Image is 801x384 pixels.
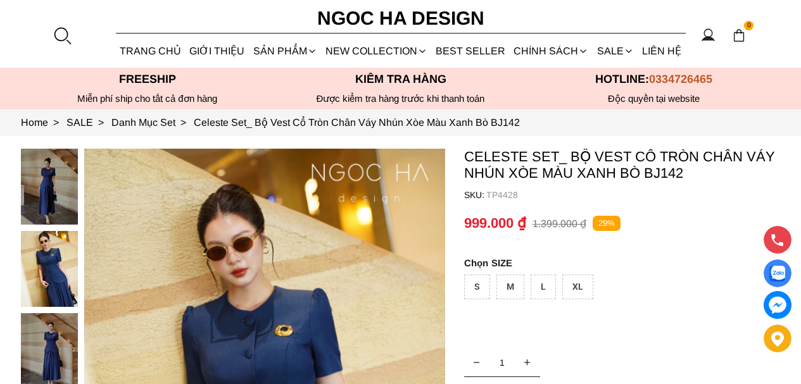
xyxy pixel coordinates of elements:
[464,350,540,375] input: Quantity input
[66,117,111,128] a: Link to SALE
[533,218,586,230] p: 1.399.000 ₫
[111,117,194,128] a: Link to Danh Mục Set
[464,257,781,268] p: SIZE
[21,231,78,307] img: Celeste Set_ Bộ Vest Cổ Tròn Chân Váy Nhún Xòe Màu Xanh Bò BJ142_mini_1
[194,117,520,128] a: Link to Celeste Set_ Bộ Vest Cổ Tròn Chân Váy Nhún Xòe Màu Xanh Bò BJ142
[464,190,486,200] h6: SKU:
[531,275,556,299] div: L
[186,34,249,68] a: GIỚI THIỆU
[48,117,64,128] span: >
[638,34,685,68] a: LIÊN HỆ
[306,3,496,34] a: Ngoc Ha Design
[21,93,274,104] div: Miễn phí ship cho tất cả đơn hàng
[464,149,781,182] p: Celeste Set_ Bộ Vest Cổ Tròn Chân Váy Nhún Xòe Màu Xanh Bò BJ142
[464,275,490,299] div: S
[562,275,593,299] div: XL
[732,28,746,42] img: img-CART-ICON-ksit0nf1
[432,34,510,68] a: BEST SELLER
[496,275,524,299] div: M
[116,34,186,68] a: TRANG CHỦ
[744,21,754,31] span: 0
[21,117,66,128] a: Link to Home
[486,190,781,200] p: TP4428
[527,73,781,86] p: Hotline:
[464,215,526,232] p: 999.000 ₫
[175,117,191,128] span: >
[274,93,527,104] p: Được kiểm tra hàng trước khi thanh toán
[769,266,785,282] img: Display image
[649,73,712,85] span: 0334726465
[21,149,78,225] img: Celeste Set_ Bộ Vest Cổ Tròn Chân Váy Nhún Xòe Màu Xanh Bò BJ142_mini_0
[527,93,781,104] h6: Độc quyền tại website
[355,73,446,85] font: Kiểm tra hàng
[21,73,274,86] p: Freeship
[764,259,792,287] a: Display image
[593,216,621,232] p: 29%
[249,34,321,68] div: SẢN PHẨM
[93,117,109,128] span: >
[510,34,593,68] div: Chính sách
[764,291,792,319] a: messenger
[593,34,638,68] a: SALE
[321,34,431,68] a: NEW COLLECTION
